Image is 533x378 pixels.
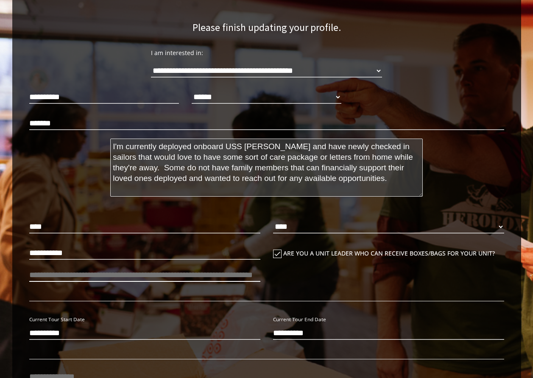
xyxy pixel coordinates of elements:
i: check [273,250,282,258]
small: Current Tour Start Date [29,316,85,322]
label: Are you a unit leader who can receive boxes/bags for your unit? [273,248,504,258]
h3: Please finish updating your profile. [151,22,382,33]
small: Current Tour End Date [273,316,326,322]
p: I am interested in: [151,48,382,58]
